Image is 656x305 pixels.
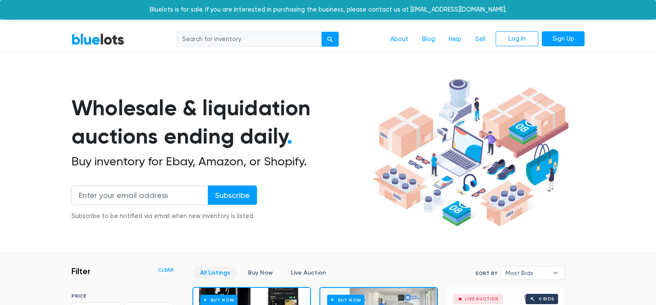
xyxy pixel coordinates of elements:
div: 0 bids [539,297,554,301]
h3: Filter [71,266,91,276]
a: BlueLots [71,33,124,45]
h6: PRICE [71,293,174,299]
a: Live Auction [284,266,333,279]
a: Log In [496,31,538,47]
img: hero-ee84e7d0318cb26816c560f6b4441b76977f77a177738b4e94f68c95b2b83dbb.png [369,75,572,231]
h1: Wholesale & liquidation auctions ending daily [71,94,369,151]
div: Subscribe to be notified via email when new inventory is listed. [71,212,257,221]
a: Help [442,31,468,48]
input: Subscribe [208,185,257,205]
a: All Listings [193,266,237,279]
a: Buy Now [241,266,280,279]
a: Sell [468,31,492,48]
span: . [287,123,293,149]
b: ▾ [547,266,564,279]
input: Search for inventory [177,32,322,47]
span: Most Bids [505,266,548,279]
a: About [384,31,415,48]
label: Sort By [475,269,497,277]
a: Sign Up [542,31,585,47]
h2: Buy inventory for Ebay, Amazon, or Shopify. [71,154,369,169]
a: Clear [158,266,174,274]
div: Live Auction [465,297,499,301]
a: Blog [415,31,442,48]
input: Enter your email address [71,185,208,205]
